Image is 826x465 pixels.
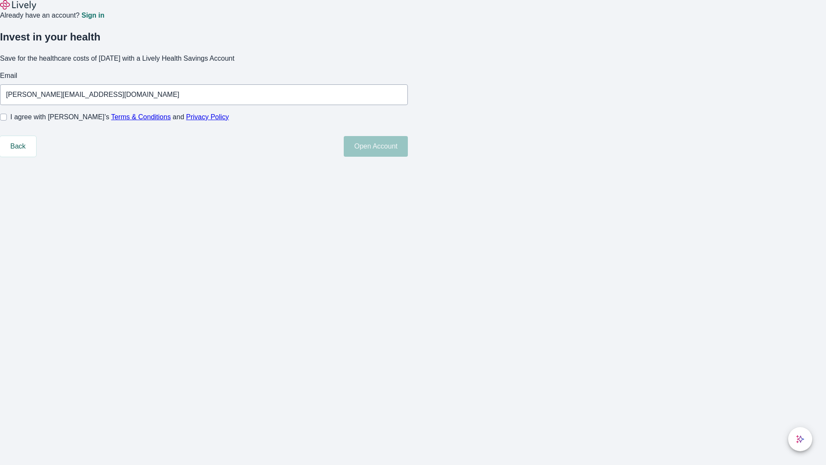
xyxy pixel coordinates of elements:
[111,113,171,121] a: Terms & Conditions
[796,435,804,443] svg: Lively AI Assistant
[10,112,229,122] span: I agree with [PERSON_NAME]’s and
[186,113,229,121] a: Privacy Policy
[788,427,812,451] button: chat
[81,12,104,19] a: Sign in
